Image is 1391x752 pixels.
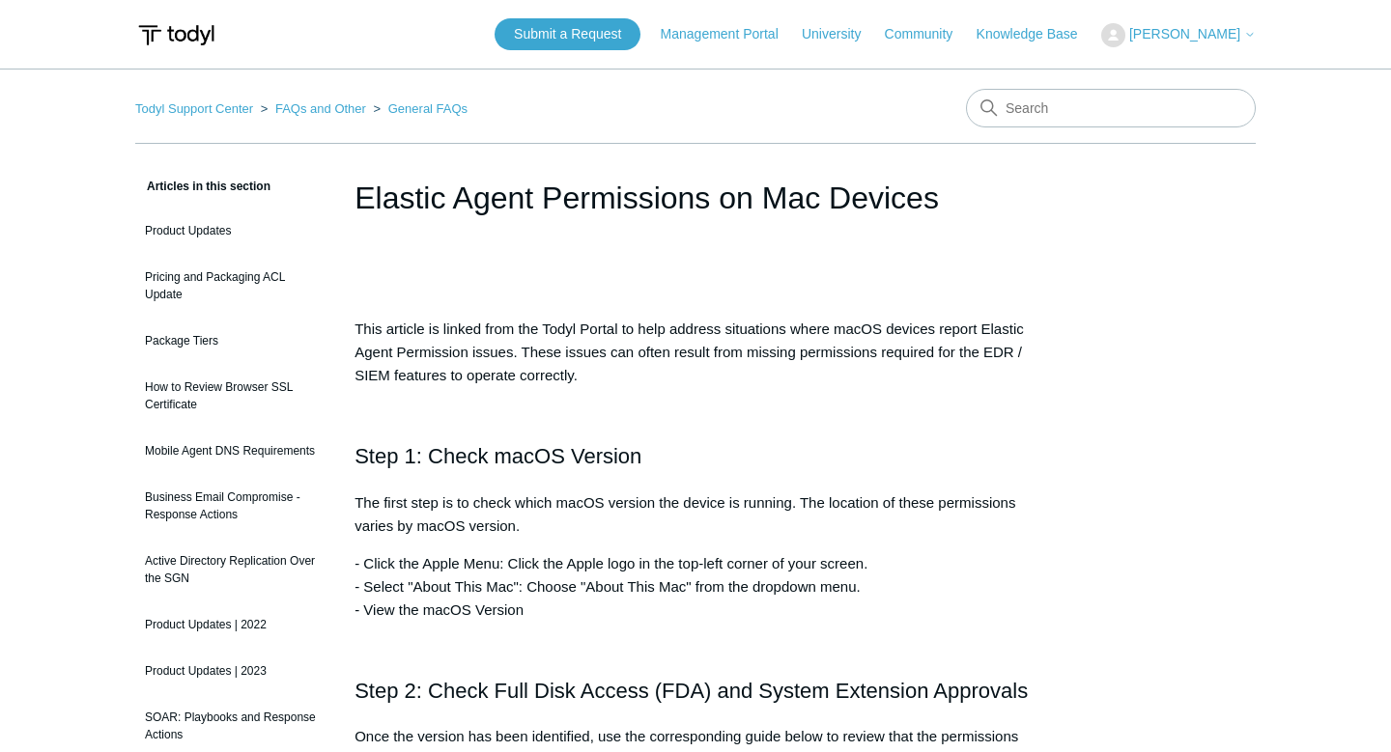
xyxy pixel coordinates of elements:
[370,101,468,116] li: General FAQs
[355,674,1036,708] h2: Step 2: Check Full Disk Access (FDA) and System Extension Approvals
[885,24,973,44] a: Community
[135,653,326,689] a: Product Updates | 2023
[355,318,1036,387] p: This article is linked from the Todyl Portal to help address situations where macOS devices repor...
[802,24,880,44] a: University
[135,606,326,643] a: Product Updates | 2022
[135,101,257,116] li: Todyl Support Center
[135,212,326,249] a: Product Updates
[135,101,253,116] a: Todyl Support Center
[275,101,366,116] a: FAQs and Other
[1129,26,1240,42] span: [PERSON_NAME]
[661,24,798,44] a: Management Portal
[257,101,370,116] li: FAQs and Other
[388,101,468,116] a: General FAQs
[135,17,217,53] img: Todyl Support Center Help Center home page
[495,18,640,50] a: Submit a Request
[135,259,326,313] a: Pricing and Packaging ACL Update
[966,89,1256,127] input: Search
[135,479,326,533] a: Business Email Compromise - Response Actions
[135,180,270,193] span: Articles in this section
[135,432,326,469] a: Mobile Agent DNS Requirements
[135,543,326,597] a: Active Directory Replication Over the SGN
[355,552,1036,622] p: - Click the Apple Menu: Click the Apple logo in the top-left corner of your screen. - Select "Abo...
[977,24,1097,44] a: Knowledge Base
[1101,23,1256,47] button: [PERSON_NAME]
[355,491,1036,538] p: The first step is to check which macOS version the device is running. The location of these permi...
[355,175,1036,221] h1: Elastic Agent Permissions on Mac Devices
[135,369,326,423] a: How to Review Browser SSL Certificate
[135,322,326,359] a: Package Tiers
[355,439,1036,473] h2: Step 1: Check macOS Version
